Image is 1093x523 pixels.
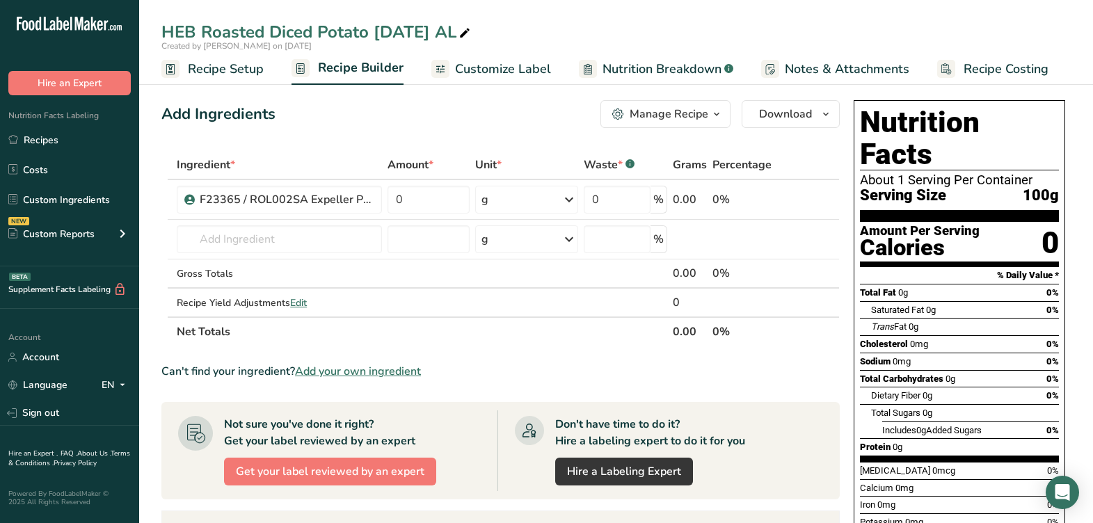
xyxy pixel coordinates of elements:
span: Calcium [860,483,893,493]
span: Add your own ingredient [295,363,421,380]
div: Don't have time to do it? Hire a labeling expert to do it for you [555,416,745,449]
a: Customize Label [431,54,551,85]
span: 0g [893,442,902,452]
span: 0mg [910,339,928,349]
div: EN [102,377,131,394]
div: HEB Roasted Diced Potato [DATE] AL [161,19,473,45]
a: Recipe Costing [937,54,1048,85]
div: Calories [860,238,980,258]
div: Gross Totals [177,266,382,281]
span: 0g [946,373,955,384]
span: 0g [916,425,926,435]
span: Get your label reviewed by an expert [236,463,424,480]
span: Fat [871,321,907,332]
span: Total Carbohydrates [860,373,943,384]
span: 0g [898,287,908,298]
div: NEW [8,217,29,225]
span: 100g [1023,187,1059,204]
span: 0g [923,408,932,418]
div: F23365 / ROL002SA Expeller Pressed Canola Oil, [GEOGRAPHIC_DATA] [DATE] CC [200,191,374,208]
div: 0 [1042,225,1059,261]
div: 0.00 [673,265,707,282]
div: 0% [712,191,774,208]
a: About Us . [77,449,111,458]
div: BETA [9,273,31,281]
span: Serving Size [860,187,946,204]
span: Percentage [712,156,772,173]
span: Edit [290,296,307,309]
span: 0% [1046,339,1059,349]
span: Customize Label [455,60,551,79]
th: Net Totals [174,316,670,346]
span: 0% [1046,425,1059,435]
div: About 1 Serving Per Container [860,173,1059,187]
input: Add Ingredient [177,225,382,253]
i: Trans [871,321,894,332]
div: 0 [673,294,707,311]
a: Language [8,373,67,397]
a: Recipe Builder [292,52,404,86]
div: g [481,231,488,248]
a: Hire a Labeling Expert [555,458,693,485]
span: Ingredient [177,156,235,173]
span: Unit [475,156,502,173]
div: 0% [712,265,774,282]
span: 0mcg [932,465,955,476]
button: Hire an Expert [8,71,131,95]
span: Protein [860,442,891,452]
span: 0g [926,305,936,315]
a: Terms & Conditions . [8,449,130,468]
span: 0% [1046,356,1059,367]
div: Open Intercom Messenger [1046,476,1079,509]
button: Manage Recipe [600,100,731,128]
div: Add Ingredients [161,103,276,126]
div: g [481,191,488,208]
a: Hire an Expert . [8,449,58,458]
span: Sodium [860,356,891,367]
a: Nutrition Breakdown [579,54,733,85]
a: Privacy Policy [54,458,97,468]
button: Download [742,100,840,128]
div: 0.00 [673,191,707,208]
span: Total Fat [860,287,896,298]
div: Waste [584,156,635,173]
span: Dietary Fiber [871,390,920,401]
a: Recipe Setup [161,54,264,85]
span: Amount [388,156,433,173]
span: Saturated Fat [871,305,924,315]
span: 0mg [895,483,914,493]
span: Recipe Builder [318,58,404,77]
span: 0mg [893,356,911,367]
span: 0% [1046,373,1059,384]
div: Amount Per Serving [860,225,980,238]
a: FAQ . [61,449,77,458]
h1: Nutrition Facts [860,106,1059,170]
span: 0% [1046,287,1059,298]
th: 0% [710,316,776,346]
div: Powered By FoodLabelMaker © 2025 All Rights Reserved [8,490,131,506]
div: Can't find your ingredient? [161,363,840,380]
span: Created by [PERSON_NAME] on [DATE] [161,40,312,51]
span: 0% [1047,465,1059,476]
span: Total Sugars [871,408,920,418]
button: Get your label reviewed by an expert [224,458,436,485]
span: Cholesterol [860,339,908,349]
span: 0mg [877,499,895,510]
span: Nutrition Breakdown [603,60,721,79]
a: Notes & Attachments [761,54,909,85]
section: % Daily Value * [860,267,1059,284]
div: Custom Reports [8,227,95,241]
span: Recipe Setup [188,60,264,79]
span: Download [759,106,812,122]
span: 0% [1046,390,1059,401]
span: Iron [860,499,875,510]
span: 0g [909,321,918,332]
span: Notes & Attachments [785,60,909,79]
div: Not sure you've done it right? Get your label reviewed by an expert [224,416,415,449]
span: [MEDICAL_DATA] [860,465,930,476]
span: 0g [923,390,932,401]
span: 0% [1046,305,1059,315]
span: Grams [673,156,707,173]
div: Manage Recipe [630,106,708,122]
th: 0.00 [670,316,710,346]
